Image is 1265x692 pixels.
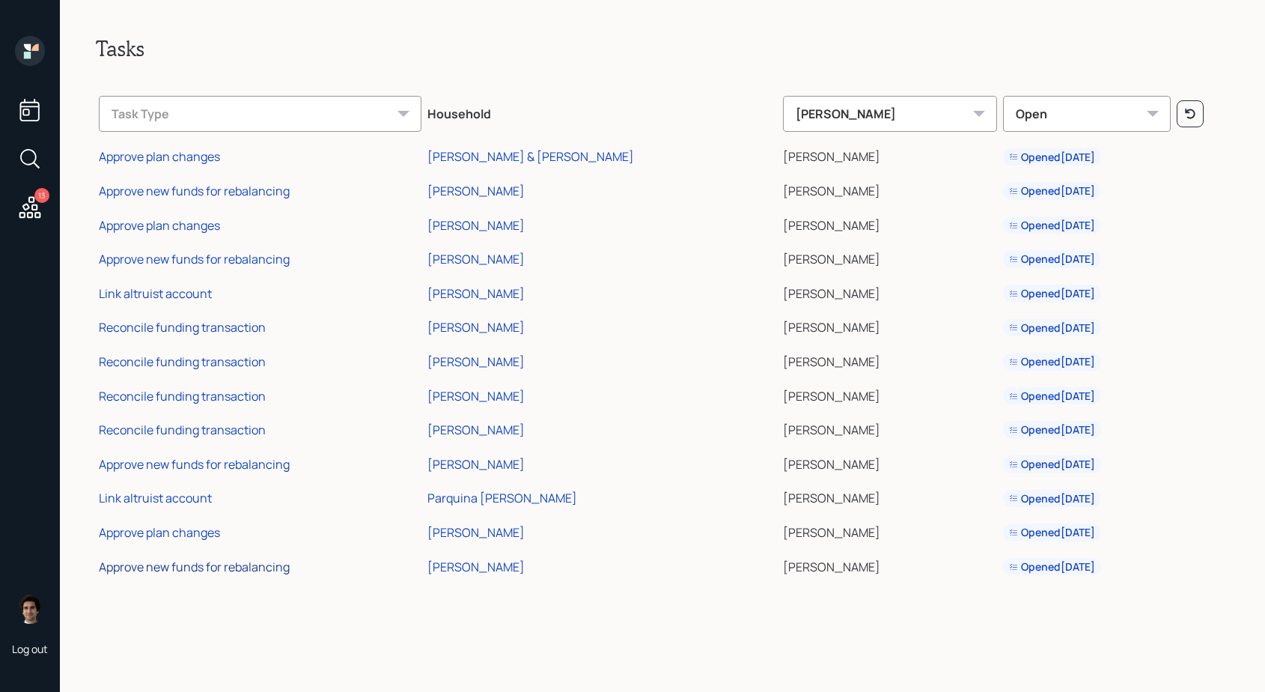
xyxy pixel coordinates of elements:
[427,251,525,267] div: [PERSON_NAME]
[427,353,525,370] div: [PERSON_NAME]
[1009,286,1095,301] div: Opened [DATE]
[780,274,1000,309] td: [PERSON_NAME]
[1009,218,1095,233] div: Opened [DATE]
[99,353,266,370] div: Reconcile funding transaction
[1009,389,1095,404] div: Opened [DATE]
[99,456,290,473] div: Approve new funds for rebalancing
[427,319,525,336] div: [PERSON_NAME]
[1009,457,1095,472] div: Opened [DATE]
[780,206,1000,240] td: [PERSON_NAME]
[780,342,1000,377] td: [PERSON_NAME]
[1009,525,1095,540] div: Opened [DATE]
[780,172,1000,206] td: [PERSON_NAME]
[427,148,634,165] div: [PERSON_NAME] & [PERSON_NAME]
[15,594,45,624] img: harrison-schaefer-headshot-2.png
[1009,321,1095,336] div: Opened [DATE]
[780,479,1000,514] td: [PERSON_NAME]
[99,217,220,234] div: Approve plan changes
[99,422,266,438] div: Reconcile funding transaction
[1003,96,1171,132] div: Open
[99,559,290,575] div: Approve new funds for rebalancing
[1009,150,1095,165] div: Opened [DATE]
[99,96,421,132] div: Task Type
[783,96,997,132] div: [PERSON_NAME]
[427,422,525,438] div: [PERSON_NAME]
[99,319,266,336] div: Reconcile funding transaction
[427,388,525,404] div: [PERSON_NAME]
[1009,422,1095,437] div: Opened [DATE]
[1009,354,1095,369] div: Opened [DATE]
[1009,252,1095,267] div: Opened [DATE]
[99,285,212,302] div: Link altruist account
[427,217,525,234] div: [PERSON_NAME]
[99,251,290,267] div: Approve new funds for rebalancing
[424,85,780,138] th: Household
[427,490,577,506] div: Parquina [PERSON_NAME]
[780,309,1000,343] td: [PERSON_NAME]
[780,445,1000,479] td: [PERSON_NAME]
[99,490,212,506] div: Link altruist account
[780,547,1000,582] td: [PERSON_NAME]
[96,36,1229,61] h2: Tasks
[99,148,220,165] div: Approve plan changes
[427,559,525,575] div: [PERSON_NAME]
[427,524,525,541] div: [PERSON_NAME]
[780,138,1000,172] td: [PERSON_NAME]
[1009,183,1095,198] div: Opened [DATE]
[1009,491,1095,506] div: Opened [DATE]
[99,183,290,199] div: Approve new funds for rebalancing
[780,513,1000,547] td: [PERSON_NAME]
[99,388,266,404] div: Reconcile funding transaction
[780,240,1000,274] td: [PERSON_NAME]
[780,377,1000,411] td: [PERSON_NAME]
[427,285,525,302] div: [PERSON_NAME]
[1009,559,1095,574] div: Opened [DATE]
[12,642,48,656] div: Log out
[427,456,525,473] div: [PERSON_NAME]
[34,188,49,203] div: 13
[99,524,220,541] div: Approve plan changes
[427,183,525,199] div: [PERSON_NAME]
[780,410,1000,445] td: [PERSON_NAME]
